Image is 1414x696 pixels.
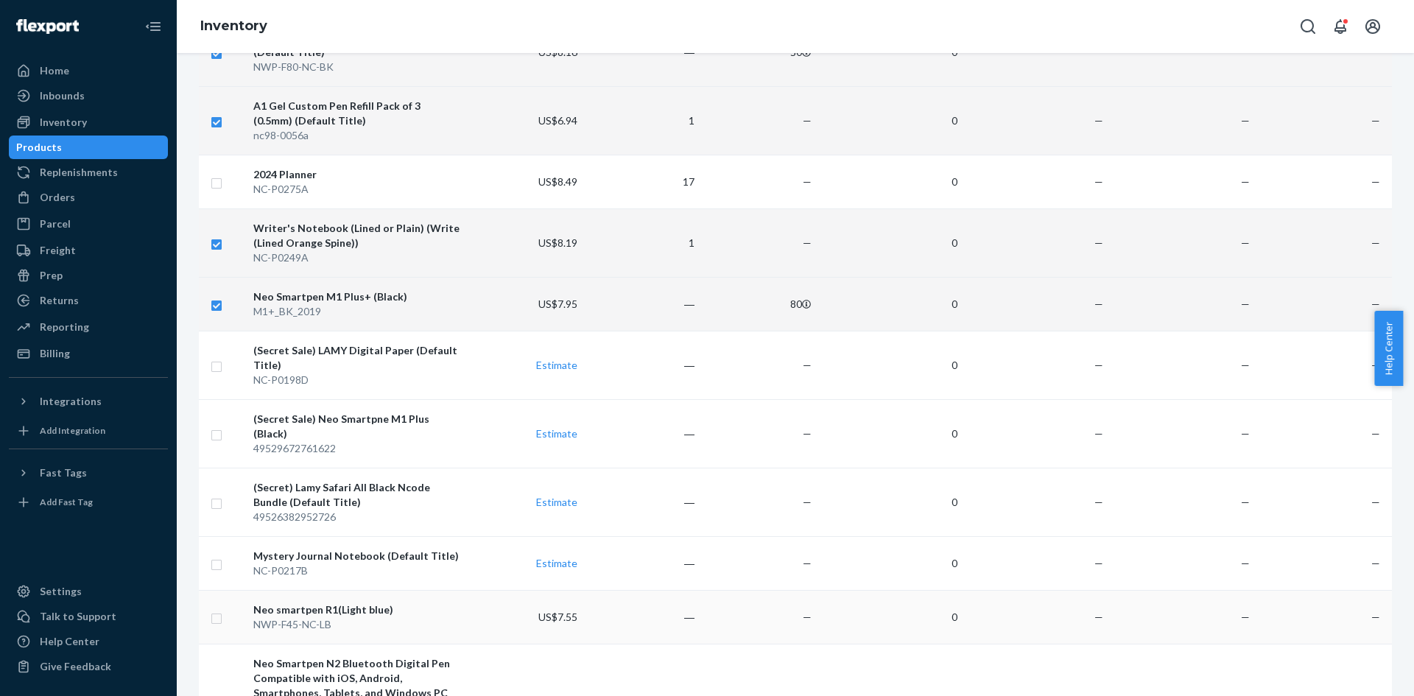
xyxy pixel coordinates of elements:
td: 0 [817,331,963,399]
td: ― [583,399,700,468]
span: — [1371,359,1380,371]
a: Estimate [536,427,577,440]
td: 0 [817,277,963,331]
div: 49529672761622 [253,441,461,456]
div: NC-P0217B [253,563,461,578]
div: Inbounds [40,88,85,103]
span: — [1241,298,1250,310]
div: Settings [40,584,82,599]
a: Reporting [9,315,168,339]
button: Open account menu [1358,12,1387,41]
a: Orders [9,186,168,209]
div: Neo Smartpen M1 Plus+ (Black) [253,289,461,304]
a: Prep [9,264,168,287]
div: Reporting [40,320,89,334]
div: 2024 Planner [253,167,461,182]
a: Talk to Support [9,605,168,628]
div: Mystery Journal Notebook (Default Title) [253,549,461,563]
span: — [1371,611,1380,623]
span: — [1371,236,1380,249]
button: Fast Tags [9,461,168,485]
div: Orders [40,190,75,205]
div: Neo smartpen R1(Light blue) [253,602,461,617]
div: Home [40,63,69,78]
span: — [1241,236,1250,249]
span: — [1371,298,1380,310]
button: Give Feedback [9,655,168,678]
td: 17 [583,155,700,208]
td: ― [583,277,700,331]
span: — [1371,496,1380,508]
div: Freight [40,243,76,258]
span: — [1371,114,1380,127]
span: — [1094,359,1103,371]
span: — [1241,557,1250,569]
span: — [1241,114,1250,127]
a: Returns [9,289,168,312]
a: Inventory [9,110,168,134]
td: ― [583,536,700,590]
span: — [803,236,812,249]
span: US$8.16 [538,46,577,58]
span: — [1371,175,1380,188]
div: nc98-0056a [253,128,461,143]
span: US$6.94 [538,114,577,127]
span: — [1241,496,1250,508]
button: Close Navigation [138,12,168,41]
td: 80 [700,277,817,331]
td: 0 [817,468,963,536]
td: ― [583,590,700,644]
div: (Secret) Lamy Safari All Black Ncode Bundle (Default Title) [253,480,461,510]
span: — [803,557,812,569]
div: (Secret Sale) Neo Smartpne M1 Plus (Black) [253,412,461,441]
button: Open notifications [1326,12,1355,41]
span: — [1094,236,1103,249]
div: NC-P0275A [253,182,461,197]
a: Estimate [536,557,577,569]
a: Add Integration [9,419,168,443]
span: — [1094,298,1103,310]
div: Prep [40,268,63,283]
img: Flexport logo [16,19,79,34]
div: Help Center [40,634,99,649]
div: Give Feedback [40,659,111,674]
a: Estimate [536,359,577,371]
button: Integrations [9,390,168,413]
td: 1 [583,86,700,155]
td: 0 [817,208,963,277]
span: — [1094,427,1103,440]
span: — [1371,46,1380,58]
span: — [1094,114,1103,127]
span: US$8.49 [538,175,577,188]
a: Home [9,59,168,82]
a: Settings [9,580,168,603]
a: Billing [9,342,168,365]
div: Add Fast Tag [40,496,93,508]
span: — [1094,175,1103,188]
span: — [1371,427,1380,440]
td: 0 [817,399,963,468]
td: 1 [583,208,700,277]
div: Returns [40,293,79,308]
div: Replenishments [40,165,118,180]
div: M1+_BK_2019 [253,304,461,319]
td: ― [583,331,700,399]
span: — [803,427,812,440]
a: Add Fast Tag [9,491,168,514]
span: — [1371,557,1380,569]
a: Replenishments [9,161,168,184]
span: — [1241,46,1250,58]
button: Open Search Box [1293,12,1323,41]
span: — [803,359,812,371]
a: Freight [9,239,168,262]
span: — [1094,46,1103,58]
div: Talk to Support [40,609,116,624]
div: NWP-F45-NC-LB [253,617,461,632]
span: US$7.95 [538,298,577,310]
button: Help Center [1374,311,1403,386]
span: — [1241,175,1250,188]
ol: breadcrumbs [189,5,279,48]
a: Products [9,136,168,159]
div: NC-P0198D [253,373,461,387]
div: Billing [40,346,70,361]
